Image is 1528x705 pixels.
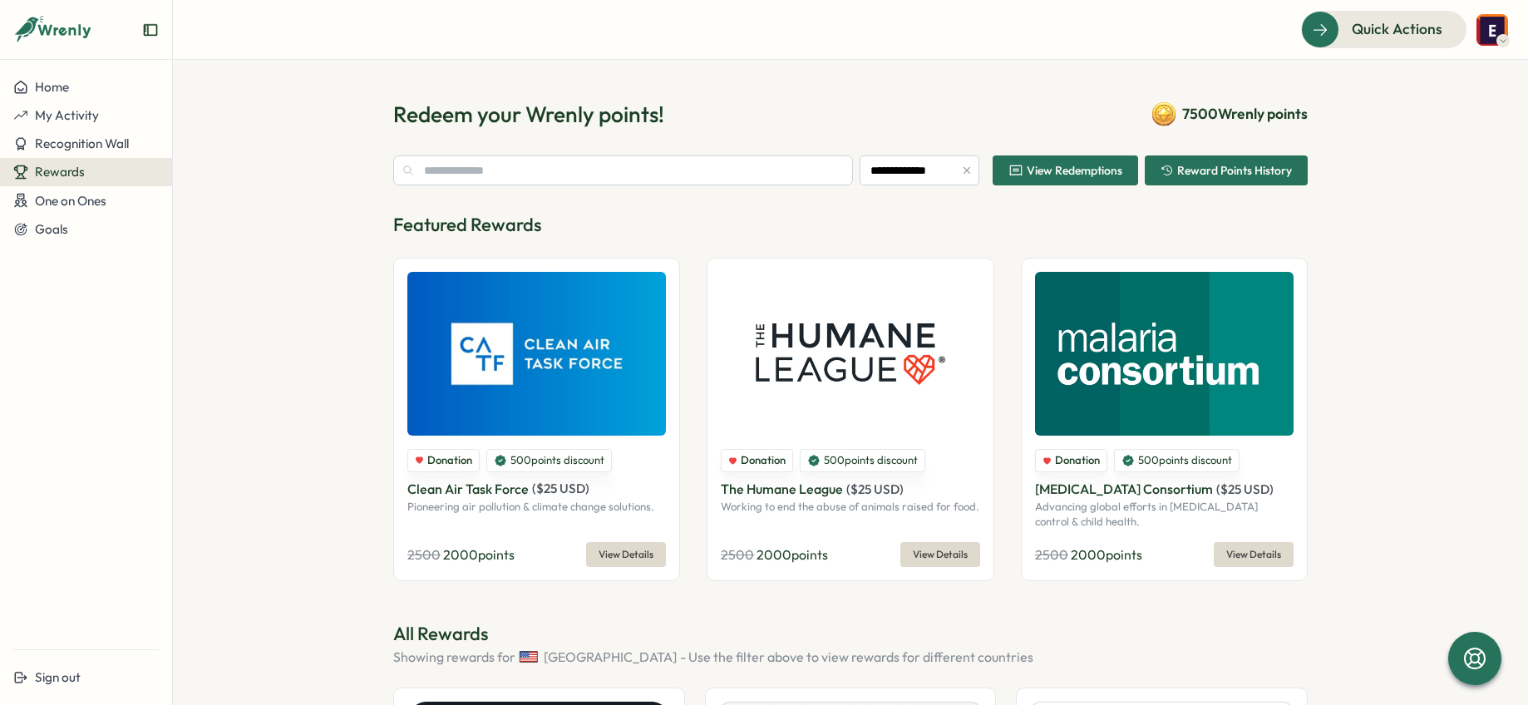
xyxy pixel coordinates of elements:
span: - Use the filter above to view rewards for different countries [680,647,1033,668]
div: 500 points discount [1114,449,1240,472]
span: [GEOGRAPHIC_DATA] [544,647,677,668]
span: View Redemptions [1027,165,1122,176]
span: Rewards [35,164,85,180]
button: View Details [586,542,666,567]
span: One on Ones [35,193,106,209]
span: Showing rewards for [393,647,515,668]
img: The Humane League [721,272,979,436]
p: All Rewards [393,621,1308,647]
span: 2000 points [443,546,515,563]
span: Goals [35,221,68,237]
span: View Details [599,543,653,566]
span: Reward Points History [1177,165,1292,176]
img: Malaria Consortium [1035,272,1294,436]
span: Donation [427,453,472,468]
span: My Activity [35,107,99,123]
button: Expand sidebar [142,22,159,38]
button: View Details [1214,542,1294,567]
span: 2500 [721,546,754,563]
span: ( $ 25 USD ) [1216,481,1274,497]
div: 500 points discount [486,449,612,472]
span: View Details [913,543,968,566]
span: 2000 points [757,546,828,563]
span: 2500 [407,546,441,563]
p: Working to end the abuse of animals raised for food. [721,500,979,515]
span: Sign out [35,669,81,685]
span: Recognition Wall [35,136,129,151]
span: Home [35,79,69,95]
p: Clean Air Task Force [407,479,529,500]
p: Featured Rewards [393,212,1308,238]
p: Pioneering air pollution & climate change solutions. [407,500,666,515]
span: ( $ 25 USD ) [532,481,589,496]
span: View Details [1226,543,1281,566]
img: Emilie Jensen [1476,14,1508,46]
button: Quick Actions [1301,11,1466,47]
button: View Redemptions [993,155,1138,185]
span: Donation [1055,453,1100,468]
span: 2500 [1035,546,1068,563]
span: ( $ 25 USD ) [846,481,904,497]
img: United States [519,647,539,667]
span: 7500 Wrenly points [1182,103,1308,125]
span: Donation [741,453,786,468]
p: Advancing global efforts in [MEDICAL_DATA] control & child health. [1035,500,1294,529]
button: Reward Points History [1145,155,1308,185]
button: View Details [900,542,980,567]
div: 500 points discount [800,449,925,472]
p: [MEDICAL_DATA] Consortium [1035,479,1213,500]
p: The Humane League [721,479,843,500]
img: Clean Air Task Force [407,272,666,436]
h1: Redeem your Wrenly points! [393,100,664,129]
span: Quick Actions [1352,18,1442,40]
span: 2000 points [1071,546,1142,563]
